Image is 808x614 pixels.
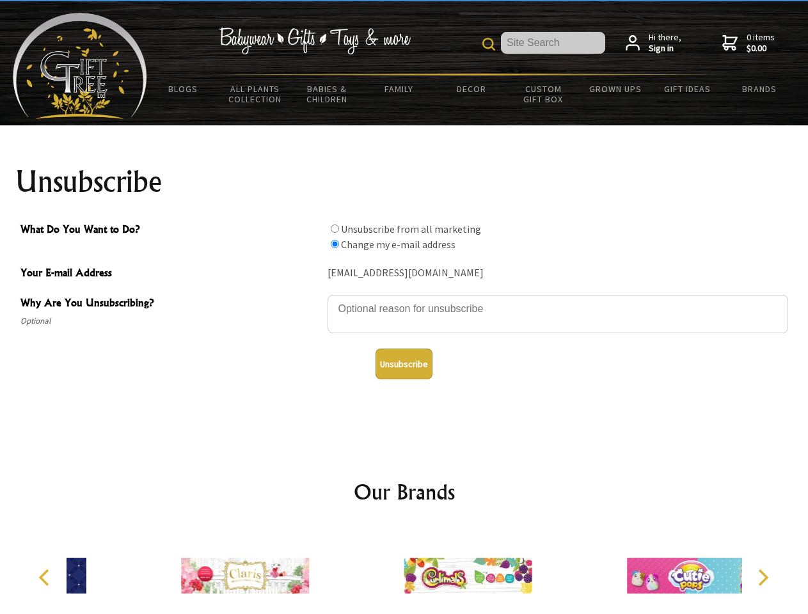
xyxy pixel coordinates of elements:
a: BLOGS [147,75,219,102]
a: Grown Ups [579,75,651,102]
a: Hi there,Sign in [626,32,681,54]
a: Custom Gift Box [507,75,580,113]
input: Site Search [501,32,605,54]
textarea: Why Are You Unsubscribing? [328,295,788,333]
button: Next [749,563,777,592]
button: Previous [32,563,60,592]
img: product search [482,38,495,51]
strong: $0.00 [747,43,775,54]
img: Babywear - Gifts - Toys & more [219,28,411,54]
span: Optional [20,313,321,329]
input: What Do You Want to Do? [331,240,339,248]
label: Unsubscribe from all marketing [341,223,481,235]
a: Brands [724,75,796,102]
a: All Plants Collection [219,75,292,113]
img: Babyware - Gifts - Toys and more... [13,13,147,119]
strong: Sign in [649,43,681,54]
div: [EMAIL_ADDRESS][DOMAIN_NAME] [328,264,788,283]
h2: Our Brands [26,476,783,507]
span: Why Are You Unsubscribing? [20,295,321,313]
a: Decor [435,75,507,102]
a: Babies & Children [291,75,363,113]
span: What Do You Want to Do? [20,221,321,240]
a: Gift Ideas [651,75,724,102]
span: Your E-mail Address [20,265,321,283]
button: Unsubscribe [376,349,432,379]
h1: Unsubscribe [15,166,793,197]
span: Hi there, [649,32,681,54]
label: Change my e-mail address [341,238,455,251]
a: Family [363,75,436,102]
span: 0 items [747,31,775,54]
input: What Do You Want to Do? [331,224,339,233]
a: 0 items$0.00 [722,32,775,54]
